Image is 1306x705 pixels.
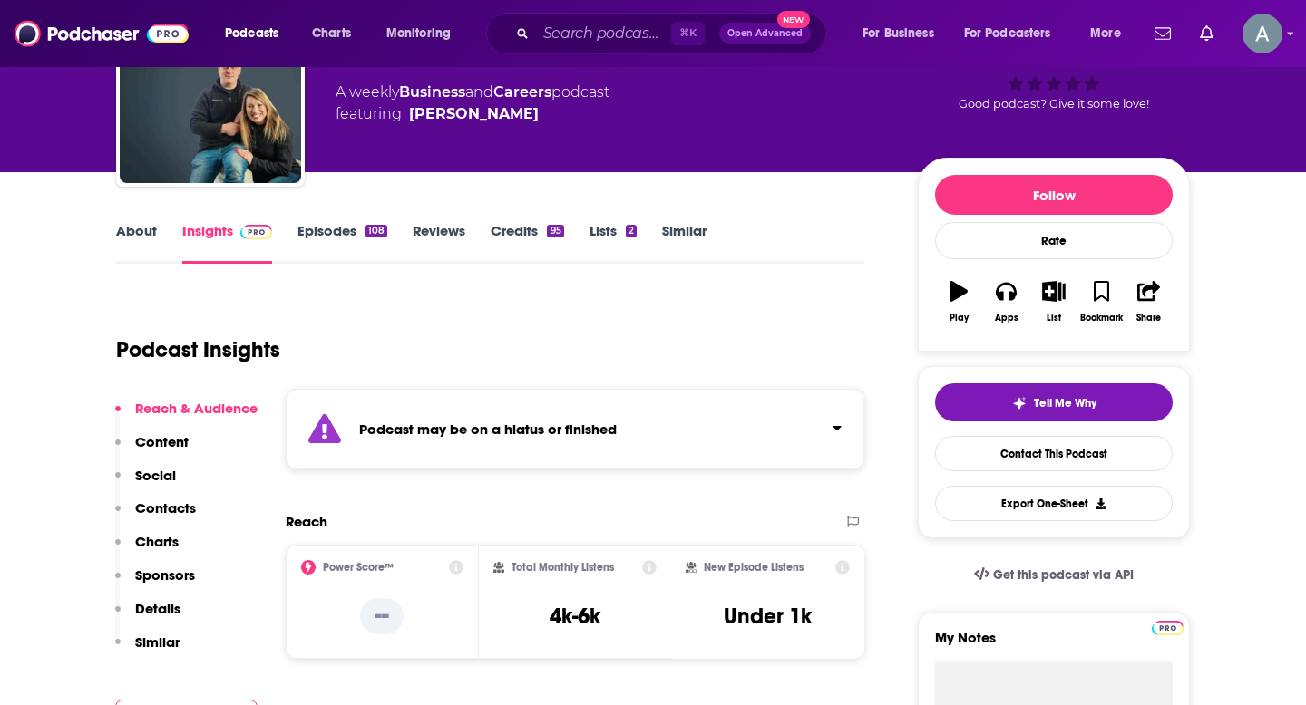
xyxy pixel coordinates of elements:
[935,436,1173,471] a: Contact This Podcast
[1080,313,1123,324] div: Bookmark
[547,225,563,237] div: 95
[662,222,707,264] a: Similar
[115,566,195,600] button: Sponsors
[512,561,614,574] h2: Total Monthly Listens
[918,14,1190,127] div: Good podcast? Give it some love!
[212,19,302,48] button: open menu
[115,433,189,467] button: Content
[1077,269,1125,334] button: Bookmark
[671,22,705,45] span: ⌘ K
[777,11,810,28] span: New
[964,21,1051,46] span: For Podcasters
[550,603,600,630] h3: 4k-6k
[1126,269,1173,334] button: Share
[493,83,551,101] a: Careers
[952,19,1077,48] button: open menu
[1243,14,1282,53] span: Logged in as aseymour
[960,553,1148,597] a: Get this podcast via API
[863,21,934,46] span: For Business
[336,82,609,125] div: A weekly podcast
[935,175,1173,215] button: Follow
[536,19,671,48] input: Search podcasts, credits, & more...
[286,389,864,469] section: Click to expand status details
[365,225,387,237] div: 108
[297,222,387,264] a: Episodes108
[982,269,1029,334] button: Apps
[1243,14,1282,53] button: Show profile menu
[935,486,1173,521] button: Export One-Sheet
[727,29,803,38] span: Open Advanced
[1136,313,1161,324] div: Share
[225,21,278,46] span: Podcasts
[399,83,465,101] a: Business
[182,222,272,264] a: InsightsPodchaser Pro
[135,566,195,584] p: Sponsors
[135,633,180,651] p: Similar
[491,222,563,264] a: Credits95
[1077,19,1144,48] button: open menu
[135,467,176,484] p: Social
[115,467,176,500] button: Social
[1030,269,1077,334] button: List
[1034,396,1096,410] span: Tell Me Why
[1152,618,1184,635] a: Pro website
[312,21,351,46] span: Charts
[360,598,404,634] p: --
[1147,18,1178,49] a: Show notifications dropdown
[950,313,969,324] div: Play
[503,13,843,54] div: Search podcasts, credits, & more...
[115,400,258,433] button: Reach & Audience
[465,83,493,101] span: and
[135,600,180,617] p: Details
[1243,14,1282,53] img: User Profile
[323,561,394,574] h2: Power Score™
[374,19,474,48] button: open menu
[386,21,451,46] span: Monitoring
[300,19,362,48] a: Charts
[1152,621,1184,635] img: Podchaser Pro
[135,533,179,550] p: Charts
[135,499,196,517] p: Contacts
[116,336,280,363] h1: Podcast Insights
[120,2,301,183] img: BiggerPockets Business Podcast
[286,513,327,530] h2: Reach
[1047,313,1061,324] div: List
[935,269,982,334] button: Play
[719,23,811,44] button: Open AdvancedNew
[1012,396,1027,410] img: tell me why sparkle
[115,533,179,566] button: Charts
[135,400,258,417] p: Reach & Audience
[1193,18,1221,49] a: Show notifications dropdown
[15,16,189,51] img: Podchaser - Follow, Share and Rate Podcasts
[590,222,637,264] a: Lists2
[993,567,1134,583] span: Get this podcast via API
[1090,21,1121,46] span: More
[359,420,617,438] strong: Podcast may be on a hiatus or finished
[115,633,180,667] button: Similar
[935,222,1173,259] div: Rate
[409,103,539,125] div: [PERSON_NAME]
[135,433,189,450] p: Content
[995,313,1018,324] div: Apps
[413,222,465,264] a: Reviews
[724,603,812,630] h3: Under 1k
[336,103,609,125] span: featuring
[115,499,196,533] button: Contacts
[116,222,157,264] a: About
[959,97,1149,111] span: Good podcast? Give it some love!
[850,19,957,48] button: open menu
[115,600,180,633] button: Details
[626,225,637,237] div: 2
[935,383,1173,421] button: tell me why sparkleTell Me Why
[935,629,1173,661] label: My Notes
[240,225,272,239] img: Podchaser Pro
[704,561,804,574] h2: New Episode Listens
